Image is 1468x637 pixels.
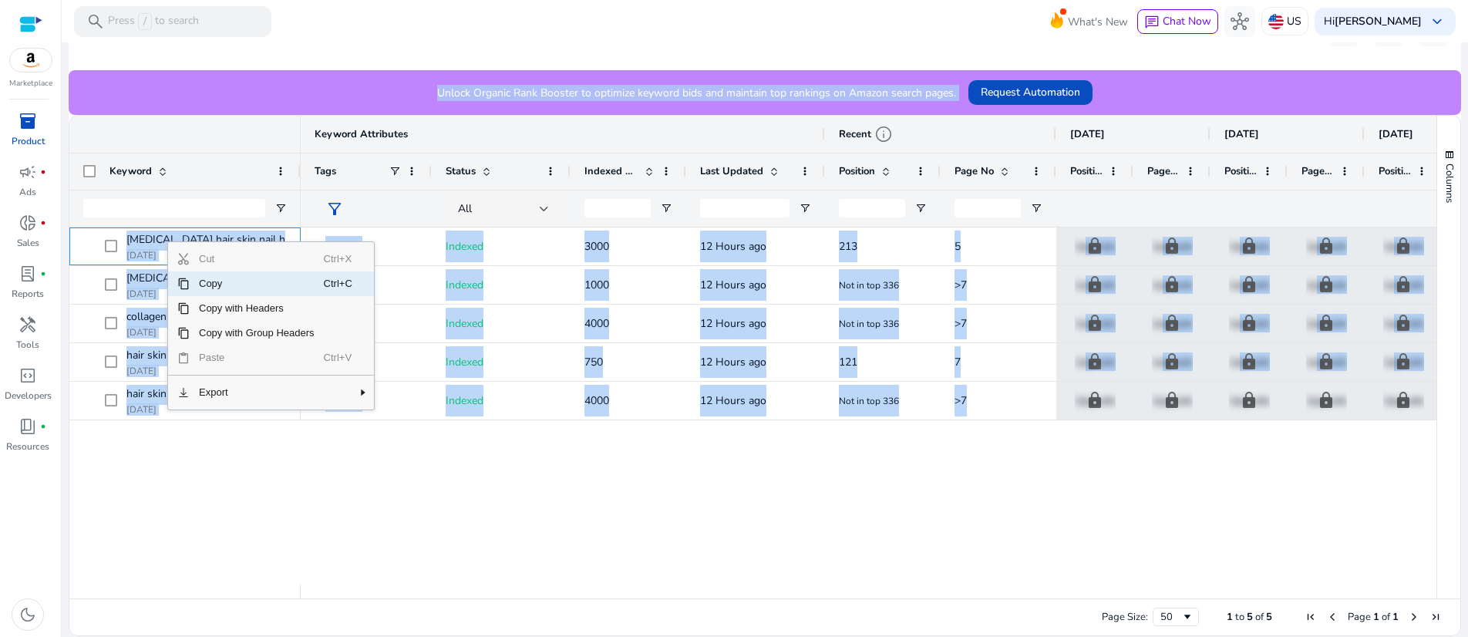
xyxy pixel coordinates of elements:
[660,202,672,214] button: Open Filter Menu
[1068,8,1128,35] span: What's New
[126,249,285,261] p: [DATE]
[1229,231,1270,262] p: Upgrade
[839,355,857,369] span: 121
[167,241,375,410] div: Context Menu
[1102,610,1148,624] div: Page Size:
[1227,610,1233,624] span: 1
[1383,308,1424,339] p: Upgrade
[1147,164,1180,178] span: Page No
[9,78,52,89] p: Marketplace
[839,318,899,330] span: Not in top 336
[16,338,39,352] p: Tools
[446,278,483,292] span: Indexed
[1326,611,1338,623] div: Previous Page
[1305,611,1317,623] div: First Page
[446,355,483,369] span: Indexed
[1224,6,1255,37] button: hub
[5,389,52,403] p: Developers
[19,214,37,232] span: donut_small
[1030,202,1042,214] button: Open Filter Menu
[325,238,344,256] span: add
[1152,308,1193,339] p: Upgrade
[700,199,790,217] input: Last Updated Filter Input
[138,13,152,30] span: /
[1379,164,1411,178] span: Position
[1229,385,1270,416] p: Upgrade
[40,423,46,430] span: fiber_manual_record
[700,355,766,369] span: 12 Hours ago
[1070,127,1105,141] span: [DATE]
[1373,610,1379,624] span: 1
[981,84,1080,100] span: Request Automation
[10,49,52,72] img: amazon.svg
[968,80,1093,105] button: Request Automation
[839,199,905,217] input: Position Filter Input
[1163,14,1211,29] span: Chat Now
[584,239,609,254] span: 3000
[1229,346,1270,378] p: Upgrade
[1443,163,1456,203] span: Columns
[1301,164,1334,178] span: Page No
[446,164,476,178] span: Status
[1335,14,1422,29] b: [PERSON_NAME]
[19,417,37,436] span: book_4
[40,220,46,226] span: fiber_manual_record
[190,271,324,296] span: Copy
[126,365,285,377] p: [DATE]
[325,200,344,218] span: filter_alt
[1383,269,1424,301] p: Upgrade
[458,201,472,216] span: All
[40,271,46,277] span: fiber_manual_record
[126,383,281,405] span: hair skin nails [MEDICAL_DATA]
[19,185,36,199] p: Ads
[955,199,1021,217] input: Page No Filter Input
[1075,231,1116,262] p: Upgrade
[324,345,357,370] span: Ctrl+V
[955,278,967,292] span: >7
[1383,346,1424,378] p: Upgrade
[40,169,46,175] span: fiber_manual_record
[1266,610,1272,624] span: 5
[1383,385,1424,416] p: Upgrade
[6,440,49,453] p: Resources
[86,12,105,31] span: search
[19,315,37,334] span: handyman
[1152,269,1193,301] p: Upgrade
[1428,12,1446,31] span: keyboard_arrow_down
[955,239,961,254] span: 5
[446,239,483,254] span: Indexed
[584,199,651,217] input: Indexed Products Filter Input
[1306,269,1347,301] p: Upgrade
[190,296,324,321] span: Copy with Headers
[584,355,603,369] span: 750
[955,164,994,178] span: Page No
[1070,164,1103,178] span: Position
[1306,308,1347,339] p: Upgrade
[1306,385,1347,416] p: Upgrade
[19,605,37,624] span: dark_mode
[446,393,483,408] span: Indexed
[700,316,766,331] span: 12 Hours ago
[1268,14,1284,29] img: us.svg
[83,199,265,217] input: Keyword Filter Input
[126,326,285,339] p: [DATE]
[1229,269,1270,301] p: Upgrade
[1152,385,1193,416] p: Upgrade
[1075,346,1116,378] p: Upgrade
[874,125,893,143] span: info
[1231,12,1249,31] span: hub
[190,247,324,271] span: Cut
[1324,16,1422,27] p: Hi
[126,229,309,251] span: [MEDICAL_DATA] hair skin nail health
[1235,610,1244,624] span: to
[109,164,152,178] span: Keyword
[126,288,285,300] p: [DATE]
[839,279,899,292] span: Not in top 336
[1224,127,1259,141] span: [DATE]
[126,306,295,328] span: collagen hair skin nails supplement
[1306,346,1347,378] p: Upgrade
[126,403,285,416] p: [DATE]
[1287,8,1301,35] p: US
[1137,9,1218,34] button: chatChat Now
[108,13,199,30] p: Press to search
